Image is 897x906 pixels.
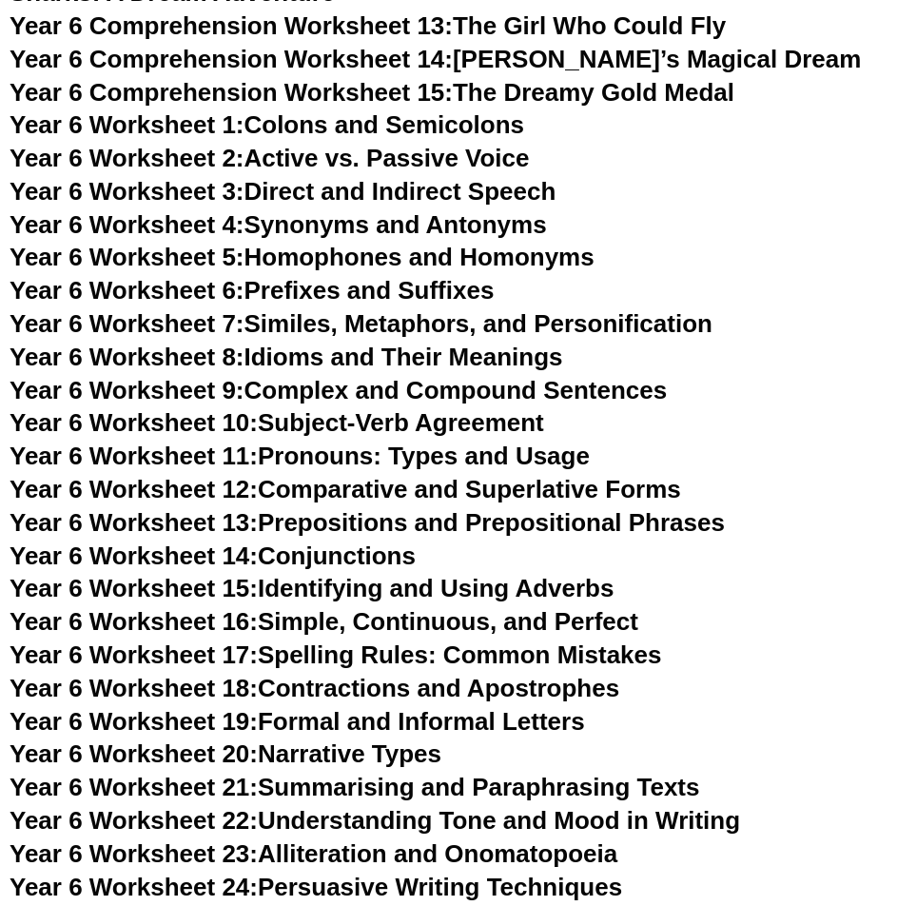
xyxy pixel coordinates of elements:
span: Year 6 Worksheet 10: [10,408,258,437]
span: Year 6 Worksheet 20: [10,739,258,768]
span: Year 6 Worksheet 24: [10,873,258,901]
span: Year 6 Worksheet 11: [10,442,258,470]
span: Year 6 Worksheet 14: [10,542,258,570]
a: Year 6 Worksheet 12:Comparative and Superlative Forms [10,475,681,503]
a: Year 6 Worksheet 19:Formal and Informal Letters [10,707,585,736]
span: Year 6 Worksheet 5: [10,243,244,271]
a: Year 6 Worksheet 22:Understanding Tone and Mood in Writing [10,806,740,835]
a: Year 6 Worksheet 13:Prepositions and Prepositional Phrases [10,508,725,537]
a: Year 6 Worksheet 3:Direct and Indirect Speech [10,177,556,206]
a: Year 6 Worksheet 4:Synonyms and Antonyms [10,210,547,239]
a: Year 6 Worksheet 21:Summarising and Paraphrasing Texts [10,773,699,801]
a: Year 6 Worksheet 20:Narrative Types [10,739,441,768]
span: Year 6 Worksheet 18: [10,674,258,702]
span: Year 6 Worksheet 1: [10,110,244,139]
span: Year 6 Worksheet 7: [10,309,244,338]
a: Year 6 Worksheet 6:Prefixes and Suffixes [10,276,494,305]
span: Year 6 Worksheet 15: [10,574,258,602]
a: Year 6 Worksheet 5:Homophones and Homonyms [10,243,595,271]
span: Year 6 Worksheet 21: [10,773,258,801]
a: Year 6 Worksheet 16:Simple, Continuous, and Perfect [10,607,638,636]
span: Year 6 Worksheet 19: [10,707,258,736]
a: Year 6 Worksheet 9:Complex and Compound Sentences [10,376,667,404]
iframe: Chat Widget [802,815,897,906]
a: Year 6 Worksheet 2:Active vs. Passive Voice [10,144,529,172]
a: Year 6 Worksheet 24:Persuasive Writing Techniques [10,873,622,901]
span: Year 6 Worksheet 23: [10,839,258,868]
a: Year 6 Comprehension Worksheet 14:[PERSON_NAME]’s Magical Dream [10,45,861,73]
a: Year 6 Worksheet 14:Conjunctions [10,542,416,570]
a: Year 6 Worksheet 15:Identifying and Using Adverbs [10,574,614,602]
a: Year 6 Worksheet 18:Contractions and Apostrophes [10,674,619,702]
span: Year 6 Worksheet 4: [10,210,244,239]
span: Year 6 Worksheet 9: [10,376,244,404]
span: Year 6 Worksheet 12: [10,475,258,503]
a: Year 6 Worksheet 7:Similes, Metaphors, and Personification [10,309,712,338]
span: Year 6 Comprehension Worksheet 15: [10,78,453,107]
a: Year 6 Worksheet 23:Alliteration and Onomatopoeia [10,839,617,868]
span: Year 6 Worksheet 8: [10,343,244,371]
a: Year 6 Worksheet 8:Idioms and Their Meanings [10,343,562,371]
a: Year 6 Comprehension Worksheet 15:The Dreamy Gold Medal [10,78,734,107]
a: Year 6 Worksheet 11:Pronouns: Types and Usage [10,442,590,470]
span: Year 6 Comprehension Worksheet 14: [10,45,453,73]
span: Year 6 Comprehension Worksheet 13: [10,11,453,40]
a: Year 6 Worksheet 10:Subject-Verb Agreement [10,408,544,437]
a: Year 6 Worksheet 1:Colons and Semicolons [10,110,524,139]
span: Year 6 Worksheet 22: [10,806,258,835]
span: Year 6 Worksheet 3: [10,177,244,206]
span: Year 6 Worksheet 13: [10,508,258,537]
span: Year 6 Worksheet 6: [10,276,244,305]
span: Year 6 Worksheet 17: [10,640,258,669]
span: Year 6 Worksheet 16: [10,607,258,636]
span: Year 6 Worksheet 2: [10,144,244,172]
a: Year 6 Worksheet 17:Spelling Rules: Common Mistakes [10,640,661,669]
a: Year 6 Comprehension Worksheet 13:The Girl Who Could Fly [10,11,726,40]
